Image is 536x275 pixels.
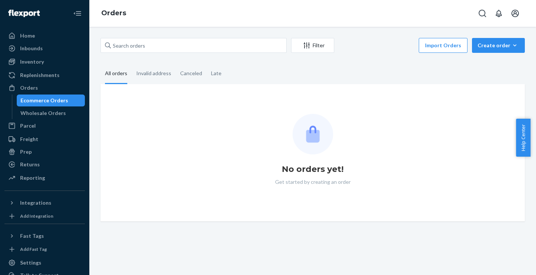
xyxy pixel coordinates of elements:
div: Invalid address [136,64,171,83]
div: Settings [20,259,41,266]
div: Create order [478,42,519,49]
div: Returns [20,161,40,168]
button: Help Center [516,119,530,157]
button: Open Search Box [475,6,490,21]
a: Settings [4,257,85,269]
div: Home [20,32,35,39]
img: Empty list [293,114,333,154]
a: Reporting [4,172,85,184]
button: Integrations [4,197,85,209]
a: Home [4,30,85,42]
button: Filter [291,38,334,53]
div: Inbounds [20,45,43,52]
a: Wholesale Orders [17,107,85,119]
button: Open account menu [508,6,523,21]
a: Replenishments [4,69,85,81]
button: Open notifications [491,6,506,21]
div: Inventory [20,58,44,65]
div: Fast Tags [20,232,44,240]
div: Late [211,64,221,83]
div: All orders [105,64,127,84]
h1: No orders yet! [282,163,344,175]
a: Inbounds [4,42,85,54]
img: Flexport logo [8,10,40,17]
ol: breadcrumbs [95,3,132,24]
button: Import Orders [419,38,468,53]
a: Parcel [4,120,85,132]
input: Search orders [100,38,287,53]
div: Add Integration [20,213,53,219]
a: Ecommerce Orders [17,95,85,106]
div: Freight [20,135,38,143]
button: Fast Tags [4,230,85,242]
a: Inventory [4,56,85,68]
div: Filter [291,42,334,49]
a: Add Fast Tag [4,245,85,254]
div: Reporting [20,174,45,182]
a: Orders [101,9,126,17]
div: Prep [20,148,32,156]
div: Integrations [20,199,51,207]
div: Add Fast Tag [20,246,47,252]
button: Create order [472,38,525,53]
div: Ecommerce Orders [20,97,68,104]
a: Freight [4,133,85,145]
div: Canceled [180,64,202,83]
p: Get started by creating an order [275,178,351,186]
div: Orders [20,84,38,92]
div: Replenishments [20,71,60,79]
a: Returns [4,159,85,170]
a: Orders [4,82,85,94]
div: Parcel [20,122,36,129]
button: Close Navigation [70,6,85,21]
a: Prep [4,146,85,158]
a: Add Integration [4,212,85,221]
div: Wholesale Orders [20,109,66,117]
